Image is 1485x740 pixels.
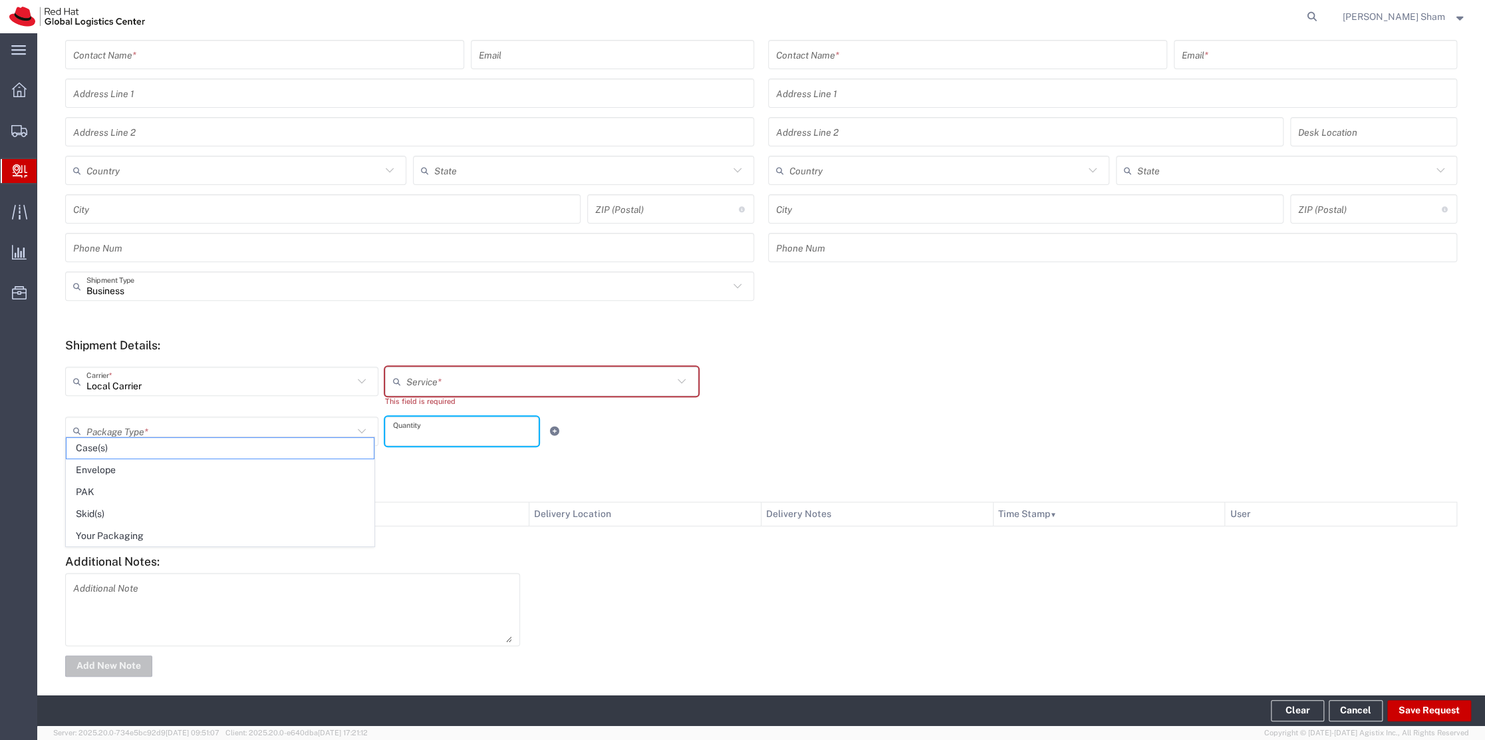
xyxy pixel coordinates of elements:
table: Delivery Details: [65,502,1457,526]
h5: Shipment Details: [65,338,1457,352]
span: Skid(s) [67,504,374,524]
button: Clear [1271,700,1324,721]
span: Server: 2025.20.0-734e5bc92d9 [53,729,219,737]
h5: Delivery Details: [65,483,1457,497]
a: Add Item [545,422,564,441]
button: Save Request [1387,700,1471,721]
th: Delivery Notes [761,502,993,526]
span: Mukta Sham [1343,9,1445,24]
span: Case(s) [67,438,374,459]
span: [DATE] 17:21:12 [318,729,368,737]
span: PAK [67,482,374,502]
span: Your Packaging [67,526,374,546]
th: User [1225,502,1457,526]
th: Delivery Location [529,502,761,526]
span: [DATE] 09:51:07 [166,729,219,737]
th: Status [297,502,529,526]
img: logo [9,7,145,27]
a: Cancel [1329,700,1383,721]
span: Envelope [67,460,374,480]
span: Client: 2025.20.0-e640dba [225,729,368,737]
h5: Additional Notes: [65,554,1457,568]
th: Time Stamp [993,502,1225,526]
span: Copyright © [DATE]-[DATE] Agistix Inc., All Rights Reserved [1264,727,1469,739]
div: This field is required [385,396,698,407]
button: [PERSON_NAME] Sham [1342,9,1467,25]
